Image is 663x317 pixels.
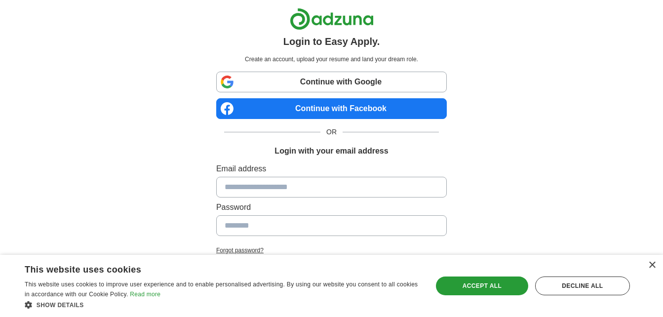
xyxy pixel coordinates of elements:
a: Read more, opens a new window [130,291,160,298]
div: Accept all [436,277,528,295]
a: Forgot password? [216,246,447,255]
div: Show details [25,300,420,310]
p: Create an account, upload your resume and land your dream role. [218,55,445,64]
div: Decline all [535,277,630,295]
span: Show details [37,302,84,309]
h1: Login to Easy Apply. [283,34,380,49]
label: Email address [216,163,447,175]
div: This website uses cookies [25,261,395,276]
span: This website uses cookies to improve user experience and to enable personalised advertising. By u... [25,281,418,298]
a: Continue with Facebook [216,98,447,119]
div: Close [648,262,656,269]
span: OR [320,127,343,137]
img: Adzuna logo [290,8,374,30]
a: Continue with Google [216,72,447,92]
h1: Login with your email address [274,145,388,157]
label: Password [216,201,447,213]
